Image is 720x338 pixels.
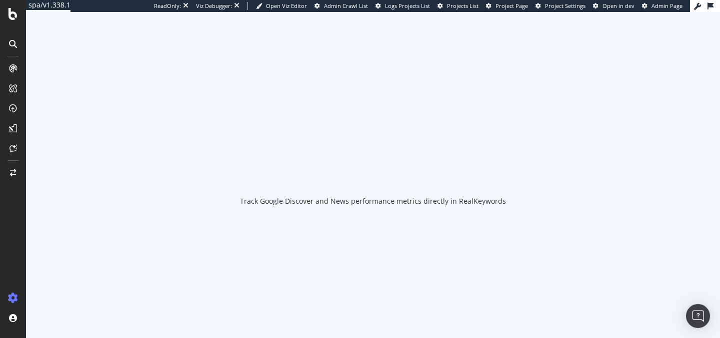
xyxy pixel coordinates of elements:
a: Open Viz Editor [256,2,307,10]
div: ReadOnly: [154,2,181,10]
a: Project Settings [535,2,585,10]
span: Admin Crawl List [324,2,368,9]
a: Projects List [437,2,478,10]
a: Project Page [486,2,528,10]
div: Track Google Discover and News performance metrics directly in RealKeywords [240,196,506,206]
span: Open in dev [602,2,634,9]
span: Project Page [495,2,528,9]
a: Admin Crawl List [314,2,368,10]
span: Projects List [447,2,478,9]
span: Project Settings [545,2,585,9]
span: Open Viz Editor [266,2,307,9]
div: Viz Debugger: [196,2,232,10]
a: Open in dev [593,2,634,10]
a: Logs Projects List [375,2,430,10]
div: animation [337,144,409,180]
div: Open Intercom Messenger [686,304,710,328]
a: Admin Page [642,2,682,10]
span: Logs Projects List [385,2,430,9]
span: Admin Page [651,2,682,9]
